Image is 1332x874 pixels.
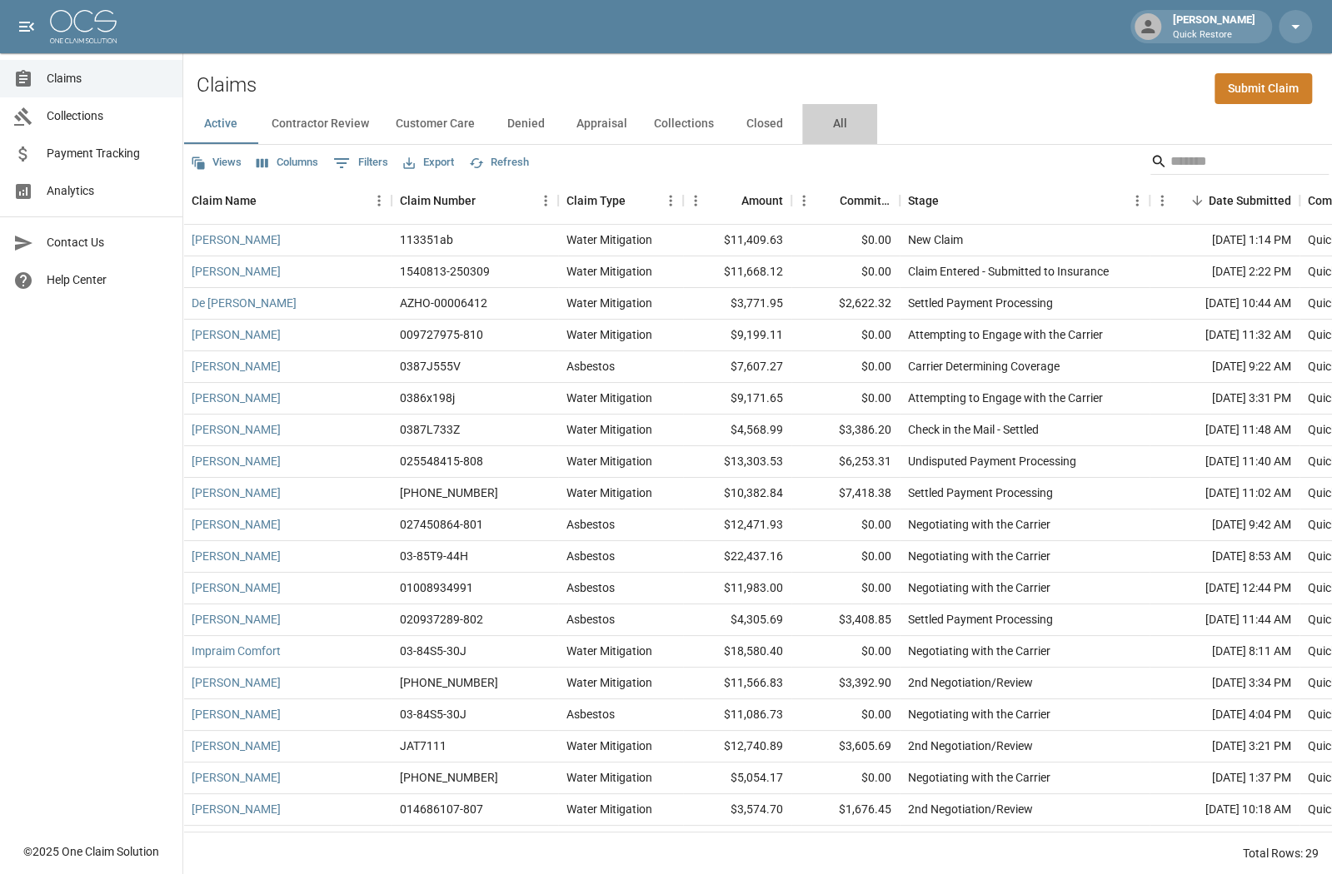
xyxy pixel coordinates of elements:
[566,326,652,343] div: Water Mitigation
[908,177,939,224] div: Stage
[1150,177,1300,224] div: Date Submitted
[192,516,281,533] a: [PERSON_NAME]
[1150,731,1300,762] div: [DATE] 3:21 PM
[908,769,1050,786] div: Negotiating with the Carrier
[683,177,791,224] div: Amount
[939,189,962,212] button: Sort
[1150,826,1300,857] div: [DATE] 7:50 AM
[626,189,649,212] button: Sort
[257,189,280,212] button: Sort
[566,737,652,754] div: Water Mitigation
[683,636,791,668] div: $18,580.40
[908,801,1033,817] div: 2nd Negotiation/Review
[791,225,900,256] div: $0.00
[566,611,615,628] div: Asbestos
[791,699,900,731] div: $0.00
[488,104,563,144] button: Denied
[683,320,791,351] div: $9,199.11
[47,145,169,162] span: Payment Tracking
[1150,478,1300,509] div: [DATE] 11:02 AM
[683,731,791,762] div: $12,740.89
[1150,383,1300,415] div: [DATE] 3:31 PM
[400,769,498,786] div: 300-0351571-2025
[566,548,615,564] div: Asbestos
[1173,28,1255,42] p: Quick Restore
[566,516,615,533] div: Asbestos
[791,636,900,668] div: $0.00
[192,611,281,628] a: [PERSON_NAME]
[791,188,816,213] button: Menu
[566,177,626,224] div: Claim Type
[1150,188,1175,213] button: Menu
[400,548,468,564] div: 03-85T9-44H
[683,256,791,288] div: $11,668.12
[791,541,900,573] div: $0.00
[400,295,487,311] div: AZHO-00006412
[1150,509,1300,541] div: [DATE] 9:42 AM
[187,150,246,176] button: Views
[192,579,281,596] a: [PERSON_NAME]
[816,189,840,212] button: Sort
[367,188,392,213] button: Menu
[566,769,652,786] div: Water Mitigation
[908,326,1103,343] div: Attempting to Engage with the Carrier
[791,446,900,478] div: $6,253.31
[566,674,652,691] div: Water Mitigation
[566,484,652,501] div: Water Mitigation
[1125,188,1150,213] button: Menu
[50,10,117,43] img: ocs-logo-white-transparent.png
[1166,12,1262,42] div: [PERSON_NAME]
[683,351,791,383] div: $7,607.27
[400,326,483,343] div: 009727975-810
[908,295,1053,311] div: Settled Payment Processing
[683,188,708,213] button: Menu
[183,177,392,224] div: Claim Name
[192,737,281,754] a: [PERSON_NAME]
[558,177,683,224] div: Claim Type
[400,516,483,533] div: 027450864-801
[1150,415,1300,446] div: [DATE] 11:48 AM
[192,295,297,311] a: De [PERSON_NAME]
[400,358,461,375] div: 0387J555V
[47,182,169,200] span: Analytics
[683,604,791,636] div: $4,305.69
[900,177,1150,224] div: Stage
[192,390,281,406] a: [PERSON_NAME]
[10,10,43,43] button: open drawer
[718,189,741,212] button: Sort
[400,177,476,224] div: Claim Number
[476,189,499,212] button: Sort
[400,231,453,248] div: 113351ab
[183,104,258,144] button: Active
[908,453,1076,469] div: Undisputed Payment Processing
[192,231,281,248] a: [PERSON_NAME]
[791,794,900,826] div: $1,676.45
[791,320,900,351] div: $0.00
[908,611,1053,628] div: Settled Payment Processing
[791,668,900,699] div: $3,392.90
[23,843,159,860] div: © 2025 One Claim Solution
[1150,541,1300,573] div: [DATE] 8:53 AM
[791,288,900,320] div: $2,622.32
[1243,845,1319,862] div: Total Rows: 29
[566,358,615,375] div: Asbestos
[908,548,1050,564] div: Negotiating with the Carrier
[908,737,1033,754] div: 2nd Negotiation/Review
[47,107,169,125] span: Collections
[1150,699,1300,731] div: [DATE] 4:04 PM
[791,826,900,857] div: $2,700.00
[192,453,281,469] a: [PERSON_NAME]
[641,104,727,144] button: Collections
[566,801,652,817] div: Water Mitigation
[791,478,900,509] div: $7,418.38
[683,415,791,446] div: $4,568.99
[252,150,322,176] button: Select columns
[683,762,791,794] div: $5,054.17
[683,446,791,478] div: $13,303.53
[791,383,900,415] div: $0.00
[1150,604,1300,636] div: [DATE] 11:44 AM
[908,643,1050,659] div: Negotiating with the Carrier
[566,295,652,311] div: Water Mitigation
[192,263,281,280] a: [PERSON_NAME]
[329,150,392,176] button: Show filters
